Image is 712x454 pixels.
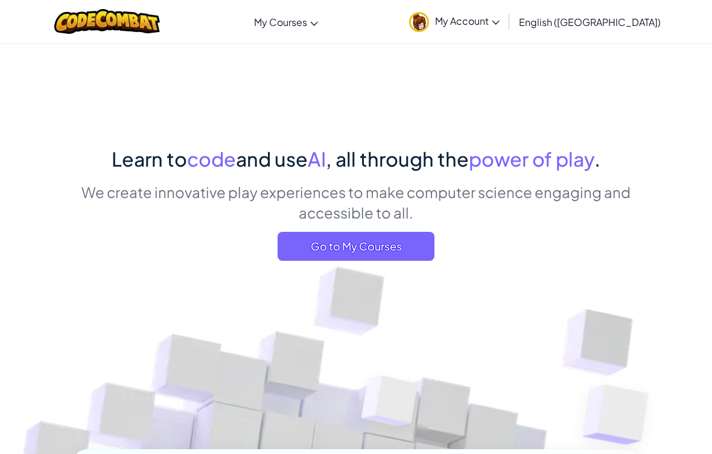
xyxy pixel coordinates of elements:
p: We create innovative play experiences to make computer science engaging and accessible to all. [72,182,640,223]
span: English ([GEOGRAPHIC_DATA]) [519,16,661,28]
a: My Courses [248,5,324,38]
span: Learn to [112,147,187,171]
span: and use [236,147,308,171]
span: , all through the [326,147,469,171]
a: English ([GEOGRAPHIC_DATA]) [513,5,667,38]
span: . [594,147,600,171]
span: AI [308,147,326,171]
span: code [187,147,236,171]
span: power of play [469,147,594,171]
a: Go to My Courses [278,232,434,261]
img: avatar [409,12,429,32]
a: My Account [403,2,506,40]
span: My Account [435,14,500,27]
span: My Courses [254,16,307,28]
img: CodeCombat logo [54,9,160,34]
